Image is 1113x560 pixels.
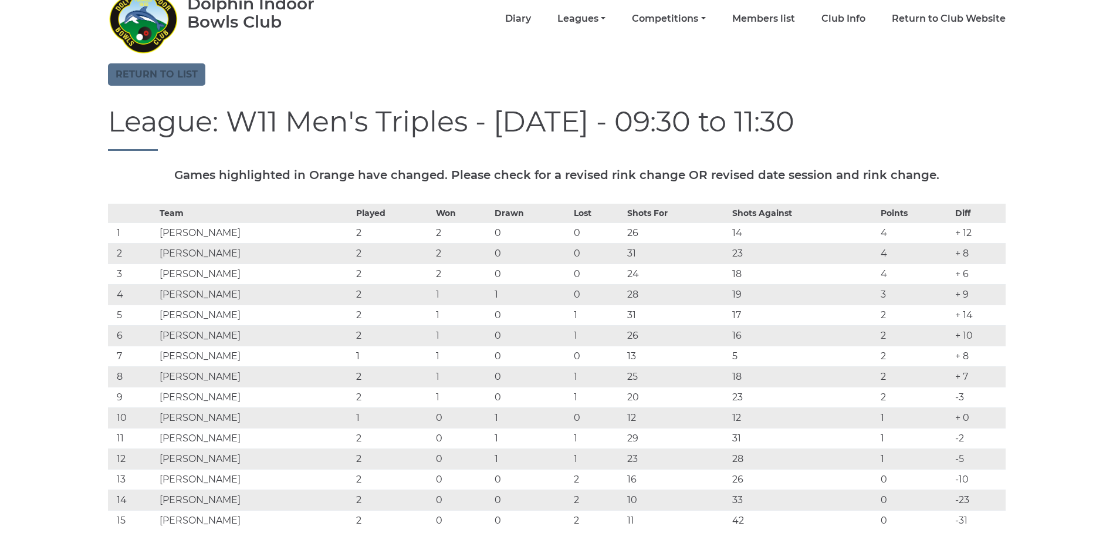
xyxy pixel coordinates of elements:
td: 0 [571,222,624,243]
td: 0 [571,264,624,284]
td: 1 [433,346,492,366]
td: 2 [353,305,433,325]
td: -3 [952,387,1006,407]
td: + 8 [952,243,1006,264]
td: 10 [108,407,157,428]
td: 2 [353,243,433,264]
td: [PERSON_NAME] [157,325,353,346]
td: 26 [729,469,878,490]
td: + 9 [952,284,1006,305]
th: Diff [952,204,1006,222]
a: Leagues [557,12,605,25]
td: 1 [108,222,157,243]
td: 26 [624,325,729,346]
th: Lost [571,204,624,222]
td: + 8 [952,346,1006,366]
td: 1 [878,428,952,448]
td: 13 [624,346,729,366]
td: 1 [492,407,571,428]
td: 0 [433,490,492,510]
td: 2 [878,346,952,366]
td: 23 [729,243,878,264]
td: 12 [729,407,878,428]
td: 0 [492,510,571,531]
td: 31 [624,305,729,325]
td: -5 [952,448,1006,469]
td: [PERSON_NAME] [157,428,353,448]
td: 1 [433,284,492,305]
td: 0 [492,243,571,264]
td: 1 [571,387,624,407]
td: 0 [492,305,571,325]
td: 8 [108,366,157,387]
td: 0 [492,469,571,490]
td: 28 [729,448,878,469]
a: Competitions [632,12,705,25]
td: 31 [729,428,878,448]
td: -2 [952,428,1006,448]
td: 1 [433,387,492,407]
td: 10 [624,490,729,510]
td: 1 [571,428,624,448]
td: 3 [108,264,157,284]
th: Won [433,204,492,222]
td: 18 [729,264,878,284]
td: 2 [353,366,433,387]
td: 1 [571,366,624,387]
td: 0 [492,366,571,387]
td: 0 [492,325,571,346]
td: 2 [353,387,433,407]
td: 2 [353,284,433,305]
td: 0 [433,448,492,469]
td: 0 [492,264,571,284]
a: Return to list [108,63,205,86]
td: 1 [492,284,571,305]
td: 1 [571,305,624,325]
td: 13 [108,469,157,490]
td: 2 [571,510,624,531]
td: 2 [878,387,952,407]
td: 23 [729,387,878,407]
td: + 0 [952,407,1006,428]
td: 23 [624,448,729,469]
td: 18 [729,366,878,387]
a: Return to Club Website [892,12,1006,25]
td: 12 [624,407,729,428]
td: 2 [433,222,492,243]
td: [PERSON_NAME] [157,366,353,387]
td: 6 [108,325,157,346]
td: 2 [878,305,952,325]
td: 7 [108,346,157,366]
td: 2 [108,243,157,264]
td: -31 [952,510,1006,531]
td: 0 [571,346,624,366]
td: 1 [433,366,492,387]
td: 4 [878,222,952,243]
td: 0 [492,387,571,407]
td: 0 [433,510,492,531]
td: 9 [108,387,157,407]
td: 24 [624,264,729,284]
td: 3 [878,284,952,305]
td: 11 [624,510,729,531]
h5: Games highlighted in Orange have changed. Please check for a revised rink change OR revised date ... [108,168,1006,181]
td: 0 [433,469,492,490]
td: 4 [878,264,952,284]
td: 2 [353,222,433,243]
td: 2 [353,448,433,469]
td: 1 [492,428,571,448]
th: Shots Against [729,204,878,222]
th: Team [157,204,353,222]
td: 26 [624,222,729,243]
td: [PERSON_NAME] [157,346,353,366]
td: + 10 [952,325,1006,346]
td: 1 [878,448,952,469]
td: 2 [353,510,433,531]
td: [PERSON_NAME] [157,284,353,305]
td: 2 [571,490,624,510]
td: 2 [353,325,433,346]
td: 0 [492,346,571,366]
td: [PERSON_NAME] [157,510,353,531]
td: 1 [571,325,624,346]
td: 1 [353,407,433,428]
